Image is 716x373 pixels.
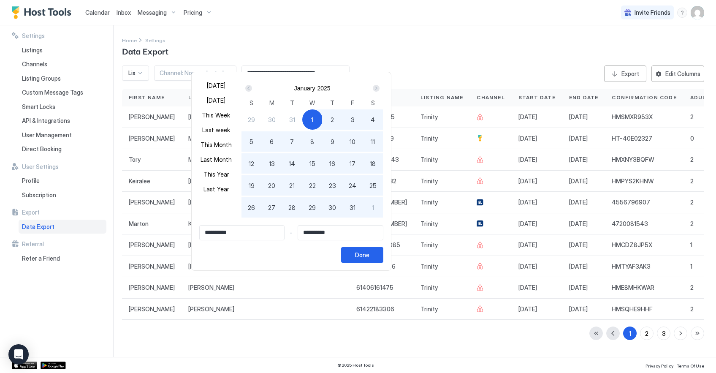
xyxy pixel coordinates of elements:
span: 16 [329,159,335,168]
span: 25 [369,181,377,190]
button: 5 [241,131,262,152]
span: 5 [250,137,253,146]
span: 1 [372,203,374,212]
button: 30 [322,197,342,218]
input: Input Field [298,226,383,240]
button: 1 [363,197,383,218]
div: Done [355,250,369,259]
span: 11 [371,137,375,146]
input: Input Field [200,226,285,240]
button: 21 [282,175,302,196]
button: Done [341,247,383,263]
button: January [294,85,315,92]
button: 12 [241,153,262,174]
span: 26 [248,203,255,212]
button: Last Year [199,183,233,195]
span: 27 [268,203,275,212]
button: Prev [244,83,255,93]
span: 1 [311,115,313,124]
span: 10 [350,137,355,146]
button: 27 [262,197,282,218]
button: 19 [241,175,262,196]
button: 11 [363,131,383,152]
span: S [250,98,253,107]
button: 10 [342,131,363,152]
span: F [351,98,354,107]
span: 30 [268,115,276,124]
button: 8 [302,131,323,152]
span: 12 [249,159,254,168]
span: 6 [270,137,274,146]
button: This Year [199,169,233,180]
span: S [371,98,375,107]
button: 22 [302,175,323,196]
span: 14 [289,159,295,168]
span: 22 [309,181,316,190]
button: 2025 [317,85,331,92]
span: 4 [371,115,375,124]
span: 17 [350,159,355,168]
span: T [290,98,294,107]
button: 2 [322,109,342,130]
span: 31 [350,203,355,212]
button: 18 [363,153,383,174]
span: 20 [268,181,275,190]
button: 1 [302,109,323,130]
span: 24 [349,181,356,190]
button: 16 [322,153,342,174]
span: 8 [310,137,314,146]
span: 2 [331,115,334,124]
button: 24 [342,175,363,196]
button: 31 [282,109,302,130]
button: [DATE] [199,80,233,91]
span: 30 [328,203,336,212]
button: 23 [322,175,342,196]
span: 29 [248,115,255,124]
span: 21 [289,181,295,190]
button: Last Month [199,154,233,165]
div: Open Intercom Messenger [8,344,29,365]
button: 25 [363,175,383,196]
button: Last week [199,124,233,136]
span: T [330,98,334,107]
span: W [309,98,315,107]
button: 29 [241,109,262,130]
button: 26 [241,197,262,218]
button: 9 [322,131,342,152]
button: This Week [199,109,233,121]
button: 4 [363,109,383,130]
span: 28 [288,203,296,212]
button: This Month [199,139,233,150]
span: 7 [290,137,294,146]
button: 15 [302,153,323,174]
button: 13 [262,153,282,174]
span: 13 [269,159,275,168]
span: M [269,98,274,107]
span: 9 [331,137,334,146]
span: 3 [351,115,355,124]
button: [DATE] [199,95,233,106]
button: 17 [342,153,363,174]
span: 29 [309,203,316,212]
button: 28 [282,197,302,218]
span: - [290,229,293,237]
button: 31 [342,197,363,218]
button: Next [370,83,381,93]
span: 19 [249,181,255,190]
button: 30 [262,109,282,130]
span: 31 [289,115,295,124]
span: 23 [329,181,336,190]
button: 3 [342,109,363,130]
button: 6 [262,131,282,152]
button: 29 [302,197,323,218]
span: 15 [309,159,315,168]
button: 14 [282,153,302,174]
button: 20 [262,175,282,196]
button: 7 [282,131,302,152]
span: 18 [370,159,376,168]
